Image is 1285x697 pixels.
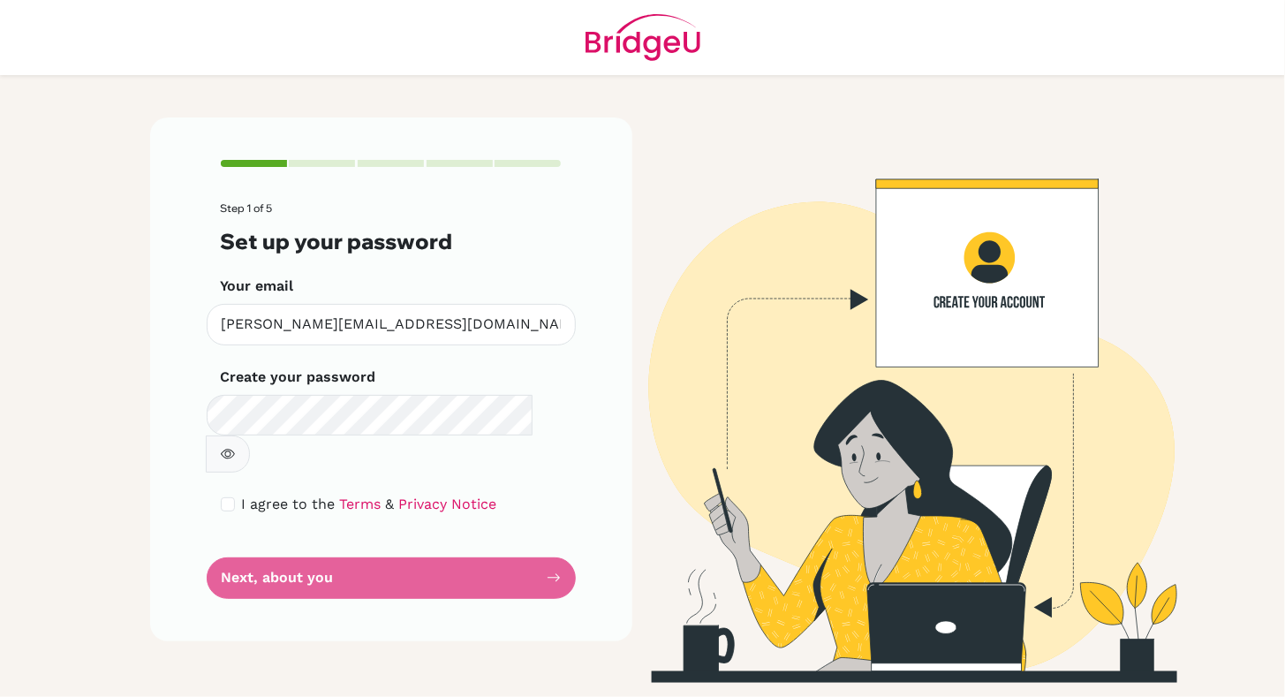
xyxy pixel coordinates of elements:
[221,201,273,215] span: Step 1 of 5
[221,229,562,254] h3: Set up your password
[242,496,336,512] span: I agree to the
[207,304,576,345] input: Insert your email*
[386,496,395,512] span: &
[221,367,376,388] label: Create your password
[340,496,382,512] a: Terms
[399,496,497,512] a: Privacy Notice
[221,276,294,297] label: Your email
